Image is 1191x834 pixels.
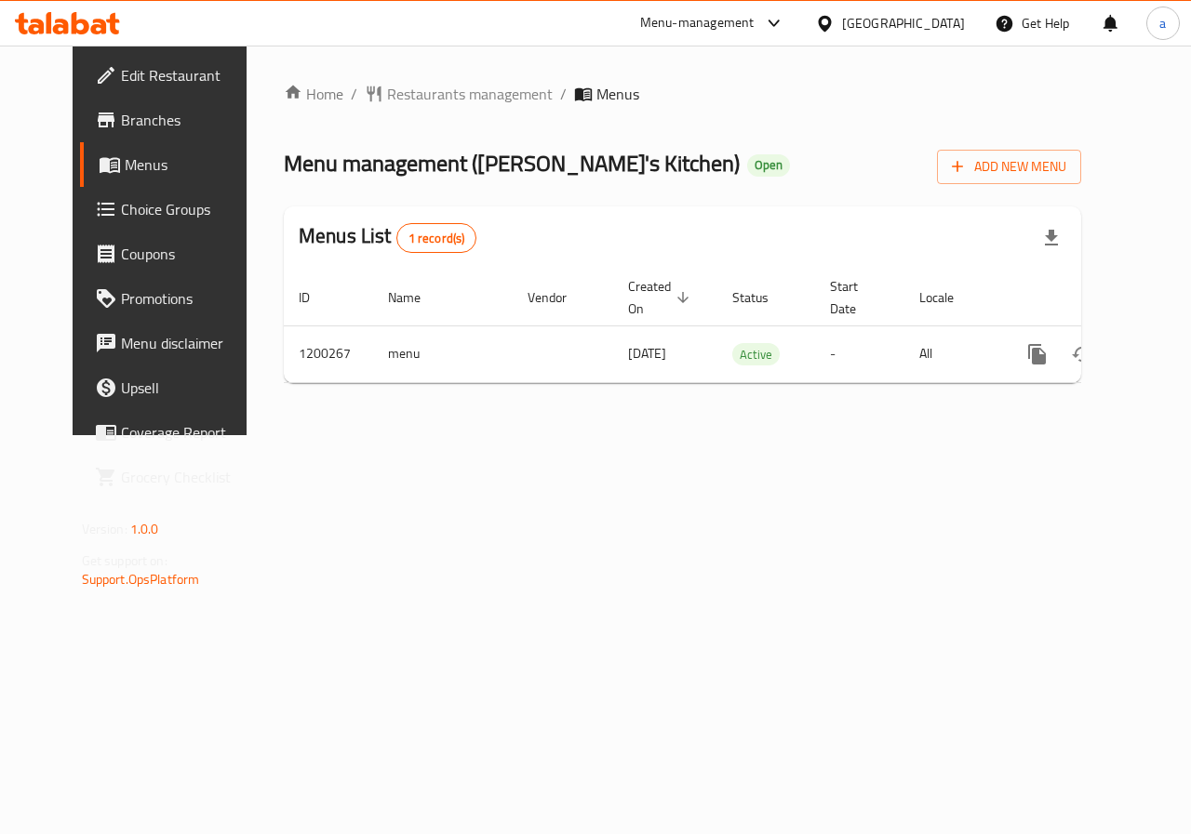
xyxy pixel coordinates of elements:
div: Active [732,343,780,365]
a: Grocery Checklist [80,455,272,499]
span: Status [732,286,793,309]
a: Restaurants management [365,83,553,105]
span: Menus [125,153,257,176]
span: Locale [919,286,978,309]
span: Add New Menu [952,155,1066,179]
a: Menu disclaimer [80,321,272,365]
td: All [904,325,1000,382]
td: menu [373,325,513,382]
span: Promotions [121,287,257,310]
span: Menu management ( [PERSON_NAME]'s Kitchen ) [284,142,740,184]
td: 1200267 [284,325,373,382]
h2: Menus List [299,222,476,253]
span: Active [732,344,780,365]
a: Choice Groups [80,187,272,232]
div: Menu-management [640,12,755,34]
span: Restaurants management [387,83,553,105]
li: / [351,83,357,105]
span: 1.0.0 [130,517,159,541]
li: / [560,83,567,105]
a: Upsell [80,365,272,410]
span: [DATE] [628,341,666,365]
button: more [1015,332,1060,377]
span: Menus [596,83,639,105]
a: Promotions [80,276,272,321]
span: Version: [82,517,127,541]
nav: breadcrumb [284,83,1081,105]
a: Edit Restaurant [80,53,272,98]
a: Support.OpsPlatform [82,567,200,591]
span: ID [299,286,334,309]
div: Total records count [396,223,477,253]
span: Vendor [528,286,591,309]
span: Menu disclaimer [121,332,257,354]
span: Coupons [121,243,257,265]
button: Add New Menu [937,150,1081,184]
span: Choice Groups [121,198,257,220]
span: Upsell [121,377,257,399]
span: a [1159,13,1166,33]
span: Created On [628,275,695,320]
div: [GEOGRAPHIC_DATA] [842,13,965,33]
div: Export file [1029,216,1074,260]
a: Coverage Report [80,410,272,455]
div: Open [747,154,790,177]
td: - [815,325,904,382]
a: Home [284,83,343,105]
span: Name [388,286,445,309]
span: Get support on: [82,549,167,573]
a: Menus [80,142,272,187]
span: Start Date [830,275,882,320]
span: 1 record(s) [397,230,476,247]
span: Open [747,157,790,173]
span: Edit Restaurant [121,64,257,86]
a: Coupons [80,232,272,276]
span: Grocery Checklist [121,466,257,488]
span: Coverage Report [121,421,257,443]
span: Branches [121,109,257,131]
button: Change Status [1060,332,1104,377]
a: Branches [80,98,272,142]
